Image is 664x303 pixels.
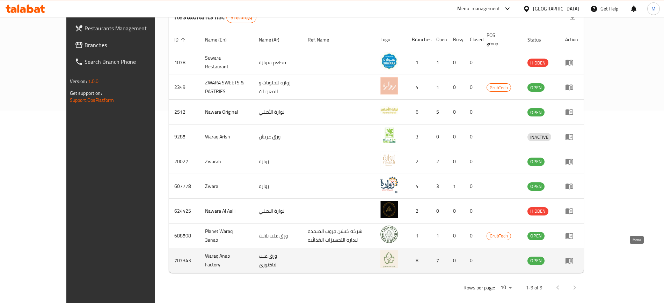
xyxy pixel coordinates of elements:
td: Suwara Restaurant [199,50,253,75]
span: Branches [85,41,172,49]
img: Nawara Original [380,102,398,119]
td: 2512 [169,100,199,124]
td: نوارة الأصلي [253,100,302,124]
td: 2 [431,149,447,174]
div: Menu [565,132,578,141]
td: 0 [447,50,464,75]
span: 1.0.0 [88,77,99,86]
span: Version: [70,77,87,86]
span: OPEN [527,182,545,190]
td: زوارة [253,149,302,174]
a: Support.OpsPlatform [70,96,114,105]
div: Menu-management [457,5,500,13]
td: 607778 [169,174,199,199]
th: Action [560,29,584,50]
h2: Restaurants list [174,12,256,23]
td: 0 [464,50,481,75]
td: ورق عنب فاكتوري [253,248,302,273]
span: OPEN [527,108,545,116]
span: Status [527,36,550,44]
td: 2 [406,149,431,174]
span: GrubTech [487,232,511,240]
th: Closed [464,29,481,50]
td: 4 [406,174,431,199]
td: 0 [464,174,481,199]
a: Search Branch Phone [69,53,177,70]
td: 0 [464,124,481,149]
div: [GEOGRAPHIC_DATA] [533,5,579,13]
div: Menu [565,58,578,67]
td: 2349 [169,75,199,100]
div: Menu [565,157,578,166]
td: 7 [431,248,447,273]
td: ورق عريش [253,124,302,149]
td: 3 [406,124,431,149]
th: Logo [375,29,406,50]
span: HIDDEN [527,207,548,215]
td: 6 [406,100,431,124]
td: 2 [406,199,431,224]
div: HIDDEN [527,207,548,215]
td: 0 [464,224,481,248]
span: Restaurants Management [85,24,172,32]
td: 0 [447,248,464,273]
td: 0 [431,124,447,149]
td: 0 [464,75,481,100]
span: INACTIVE [527,133,551,141]
td: 624425 [169,199,199,224]
td: Zwarah [199,149,253,174]
td: 0 [447,199,464,224]
td: مطعم سوارة [253,50,302,75]
div: Rows per page: [498,282,515,293]
img: Waraq Arish [380,127,398,144]
img: ZWARA SWEETS & PASTRIES [380,77,398,94]
p: Rows per page: [464,283,495,292]
td: 1 [431,224,447,248]
td: 1 [431,75,447,100]
td: 0 [431,199,447,224]
a: Branches [69,37,177,53]
span: OPEN [527,232,545,240]
span: M [651,5,656,13]
td: شركه كتشن جروب المتحده لاداره التجهيزات الغذائيه [302,224,375,248]
td: 0 [464,199,481,224]
span: ID [174,36,188,44]
span: Name (En) [205,36,236,44]
td: 0 [447,124,464,149]
div: Menu [565,182,578,190]
div: Menu [565,83,578,91]
td: 688508 [169,224,199,248]
td: ZWARA SWEETS & PASTRIES [199,75,253,100]
td: Waraq Arish [199,124,253,149]
td: ورق عنب بلانت [253,224,302,248]
a: Restaurants Management [69,20,177,37]
th: Busy [447,29,464,50]
td: Zwara [199,174,253,199]
td: 0 [447,149,464,174]
span: Search Branch Phone [85,58,172,66]
td: Nawara Al Aslii [199,199,253,224]
th: Open [431,29,447,50]
span: Ref. Name [308,36,338,44]
span: OPEN [527,257,545,265]
img: Zwarah [380,151,398,169]
td: 707343 [169,248,199,273]
td: 0 [447,224,464,248]
td: نوارة الاصلي [253,199,302,224]
img: Waraq Anab Factory [380,250,398,268]
td: زواره للحلويات و المعجنات [253,75,302,100]
td: Planet Waraq 3anab [199,224,253,248]
td: 20027 [169,149,199,174]
td: 8 [406,248,431,273]
div: Menu [565,207,578,215]
div: OPEN [527,232,545,240]
span: GrubTech [487,84,511,92]
td: 3 [431,174,447,199]
td: 0 [464,100,481,124]
img: Planet Waraq 3anab [380,226,398,243]
span: OPEN [527,158,545,166]
span: Name (Ar) [259,36,289,44]
td: 5 [431,100,447,124]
